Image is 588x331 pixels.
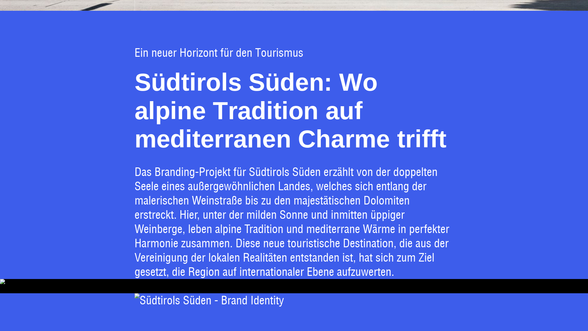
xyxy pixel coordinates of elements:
span: o [187,46,192,59]
span: z [199,46,203,59]
span: e [157,46,162,59]
span: p [155,97,170,125]
span: m [354,125,376,153]
span: o [261,46,267,59]
img: Südtirols Süden - Brand Identity [135,293,454,308]
span: S [249,68,265,97]
span: e [262,125,276,153]
span: e [295,68,309,97]
span: n [209,46,214,59]
span: : [324,68,332,97]
span: n [247,46,252,59]
span: ü [265,68,280,97]
span: S [135,68,151,97]
span: n [303,97,319,125]
span: u [162,46,168,59]
span: r [229,46,233,59]
span: i [140,46,143,59]
span: m [284,46,293,59]
span: f [220,46,224,59]
span: r [228,97,237,125]
p: Das Branding-Projekt für Südtirols Süden erzählt von der doppelten Seele eines außergewöhnlichen ... [135,165,454,279]
span: n [309,68,324,97]
span: i [196,46,199,59]
span: t [397,125,405,153]
span: a [331,125,345,153]
span: ü [224,46,229,59]
span: r [224,125,233,153]
span: u [267,46,272,59]
span: r [272,46,276,59]
span: m [135,125,156,153]
span: l [221,68,228,97]
span: e [156,125,170,153]
span: ü [151,68,166,97]
span: i [276,46,279,59]
span: f [422,125,430,153]
span: u [293,46,298,59]
span: i [266,97,273,125]
span: n [151,46,157,59]
span: s [298,46,303,59]
span: t [214,46,218,59]
span: n [143,46,149,59]
span: C [298,125,316,153]
span: d [280,68,295,97]
span: n [276,125,291,153]
span: u [339,97,354,125]
span: d [236,46,242,59]
span: f [430,125,438,153]
span: i [170,97,177,125]
span: E [135,46,140,59]
span: r [214,125,224,153]
span: n [177,97,192,125]
span: f [354,97,363,125]
span: r [192,46,196,59]
span: e [200,125,214,153]
span: e [192,97,206,125]
span: t [192,125,200,153]
span: n [247,125,262,153]
span: t [438,125,446,153]
span: t [273,97,281,125]
span: a [237,97,251,125]
span: T [255,46,261,59]
span: a [326,97,339,125]
span: r [345,125,354,153]
span: r [173,46,177,59]
span: o [206,68,221,97]
span: T [213,97,228,125]
span: i [415,125,422,153]
span: d [251,97,266,125]
span: r [405,125,415,153]
span: i [281,97,288,125]
span: a [135,97,148,125]
span: s [228,68,242,97]
span: t [181,68,189,97]
span: W [339,68,363,97]
span: i [189,68,196,97]
span: a [233,125,247,153]
span: o [363,68,378,97]
span: r [196,68,206,97]
span: e [376,125,390,153]
span: i [185,125,192,153]
span: e [168,46,173,59]
span: d [170,125,185,153]
span: h [316,125,331,153]
span: H [180,46,187,59]
span: s [279,46,284,59]
span: e [242,46,247,59]
span: o [203,46,209,59]
span: d [166,68,181,97]
span: l [148,97,155,125]
span: o [288,97,304,125]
